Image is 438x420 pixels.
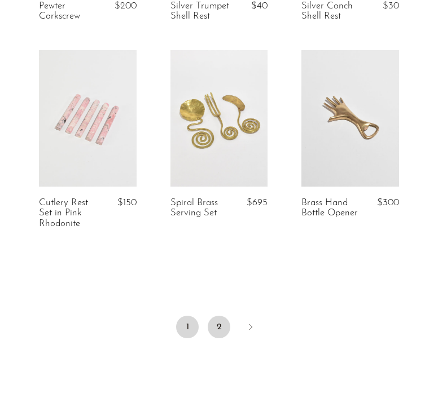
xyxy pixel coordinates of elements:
a: Silver Conch Shell Rest [301,1,363,22]
span: $695 [247,198,268,207]
a: Spiral Brass Serving Set [170,198,232,219]
a: Silver Trumpet Shell Rest [170,1,232,22]
a: Pewter Corkscrew [39,1,100,22]
span: $300 [377,198,399,207]
span: $150 [117,198,137,207]
a: Next [239,316,262,341]
span: 1 [176,316,199,338]
a: Brass Hand Bottle Opener [301,198,363,219]
a: 2 [208,316,230,338]
span: $40 [251,1,268,11]
span: $200 [115,1,137,11]
span: $30 [383,1,399,11]
a: Cutlery Rest Set in Pink Rhodonite [39,198,100,229]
